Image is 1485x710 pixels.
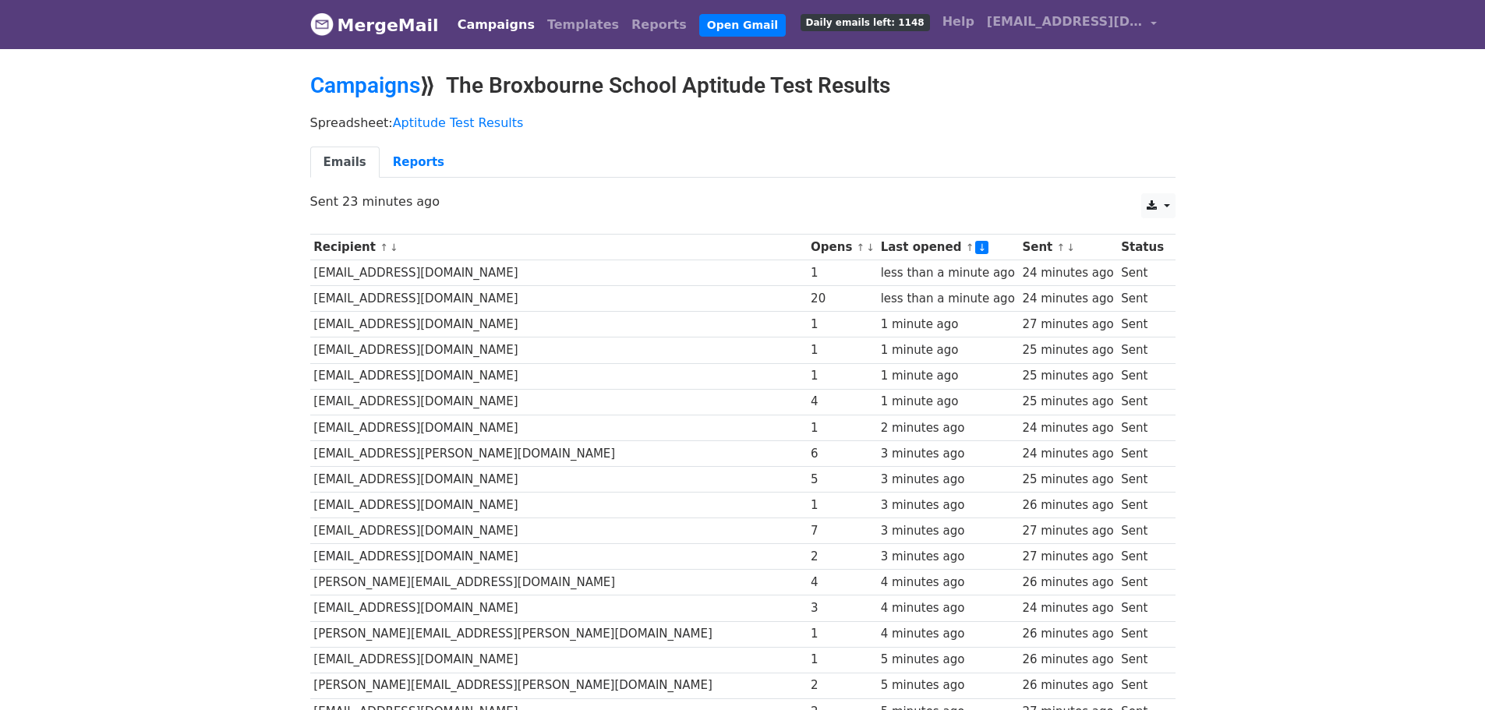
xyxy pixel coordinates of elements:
h2: ⟫ The Broxbourne School Aptitude Test Results [310,72,1176,99]
div: less than a minute ago [881,264,1015,282]
th: Status [1117,235,1167,260]
td: Sent [1117,415,1167,440]
td: Sent [1117,673,1167,698]
td: Sent [1117,286,1167,312]
a: Open Gmail [699,14,786,37]
div: 3 minutes ago [881,496,1015,514]
td: [EMAIL_ADDRESS][DOMAIN_NAME] [310,518,808,544]
div: 2 [811,676,873,694]
div: 26 minutes ago [1022,676,1113,694]
div: 5 [811,471,873,489]
td: Sent [1117,363,1167,389]
div: 24 minutes ago [1022,445,1113,463]
div: 20 [811,290,873,308]
div: 3 [811,599,873,617]
div: 2 [811,548,873,566]
p: Spreadsheet: [310,115,1176,131]
td: Sent [1117,595,1167,621]
a: ↓ [866,242,875,253]
a: Campaigns [451,9,541,41]
div: 1 minute ago [881,316,1015,334]
img: MergeMail logo [310,12,334,36]
div: 3 minutes ago [881,471,1015,489]
td: Sent [1117,518,1167,544]
a: ↑ [966,242,974,253]
a: Daily emails left: 1148 [794,6,936,37]
td: [EMAIL_ADDRESS][DOMAIN_NAME] [310,544,808,570]
div: 1 [811,264,873,282]
div: 1 [811,367,873,385]
td: [EMAIL_ADDRESS][DOMAIN_NAME] [310,260,808,286]
a: Help [936,6,981,37]
td: [EMAIL_ADDRESS][DOMAIN_NAME] [310,647,808,673]
td: [EMAIL_ADDRESS][DOMAIN_NAME] [310,389,808,415]
div: 5 minutes ago [881,651,1015,669]
div: 7 [811,522,873,540]
td: [EMAIL_ADDRESS][DOMAIN_NAME] [310,595,808,621]
div: 24 minutes ago [1022,419,1113,437]
a: Reports [625,9,693,41]
div: 27 minutes ago [1022,522,1113,540]
td: Sent [1117,544,1167,570]
th: Last opened [877,235,1019,260]
div: 3 minutes ago [881,522,1015,540]
div: 4 minutes ago [881,574,1015,592]
td: [PERSON_NAME][EMAIL_ADDRESS][DOMAIN_NAME] [310,570,808,595]
a: Templates [541,9,625,41]
div: 1 [811,316,873,334]
a: Aptitude Test Results [393,115,524,130]
div: 26 minutes ago [1022,651,1113,669]
td: Sent [1117,647,1167,673]
td: Sent [1117,389,1167,415]
span: Daily emails left: 1148 [801,14,930,31]
a: Reports [380,147,458,178]
td: [EMAIL_ADDRESS][DOMAIN_NAME] [310,415,808,440]
td: Sent [1117,621,1167,647]
div: 26 minutes ago [1022,496,1113,514]
div: 26 minutes ago [1022,574,1113,592]
div: 1 [811,625,873,643]
td: [EMAIL_ADDRESS][PERSON_NAME][DOMAIN_NAME] [310,440,808,466]
a: MergeMail [310,9,439,41]
div: less than a minute ago [881,290,1015,308]
div: 25 minutes ago [1022,393,1113,411]
td: [EMAIL_ADDRESS][DOMAIN_NAME] [310,286,808,312]
a: ↑ [1056,242,1065,253]
td: Sent [1117,570,1167,595]
p: Sent 23 minutes ago [310,193,1176,210]
a: ↓ [390,242,398,253]
td: Sent [1117,312,1167,337]
div: 4 [811,393,873,411]
div: 25 minutes ago [1022,471,1113,489]
th: Sent [1019,235,1118,260]
div: 3 minutes ago [881,548,1015,566]
div: 1 [811,419,873,437]
a: ↓ [975,241,988,254]
td: [EMAIL_ADDRESS][DOMAIN_NAME] [310,466,808,492]
a: ↑ [380,242,388,253]
div: 4 minutes ago [881,599,1015,617]
div: 27 minutes ago [1022,316,1113,334]
div: 4 minutes ago [881,625,1015,643]
th: Opens [807,235,877,260]
div: 25 minutes ago [1022,341,1113,359]
td: [EMAIL_ADDRESS][DOMAIN_NAME] [310,312,808,337]
td: [EMAIL_ADDRESS][DOMAIN_NAME] [310,493,808,518]
td: Sent [1117,440,1167,466]
div: 1 [811,496,873,514]
div: 24 minutes ago [1022,599,1113,617]
div: 4 [811,574,873,592]
div: 2 minutes ago [881,419,1015,437]
div: 1 minute ago [881,341,1015,359]
td: [EMAIL_ADDRESS][DOMAIN_NAME] [310,337,808,363]
td: [PERSON_NAME][EMAIL_ADDRESS][PERSON_NAME][DOMAIN_NAME] [310,621,808,647]
td: Sent [1117,337,1167,363]
a: [EMAIL_ADDRESS][DOMAIN_NAME] [981,6,1163,43]
div: 1 [811,651,873,669]
td: [PERSON_NAME][EMAIL_ADDRESS][PERSON_NAME][DOMAIN_NAME] [310,673,808,698]
div: 24 minutes ago [1022,264,1113,282]
a: Emails [310,147,380,178]
a: Campaigns [310,72,420,98]
th: Recipient [310,235,808,260]
div: 24 minutes ago [1022,290,1113,308]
